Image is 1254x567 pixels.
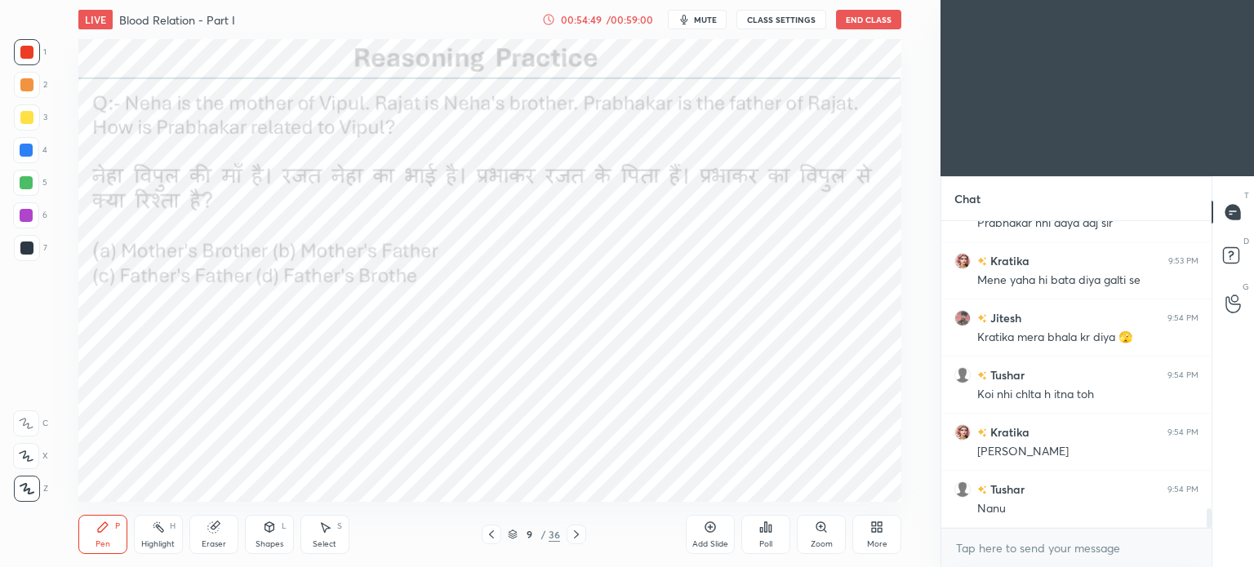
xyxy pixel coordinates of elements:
[668,10,727,29] button: mute
[987,252,1029,269] h6: Kratika
[759,540,772,548] div: Poll
[549,527,560,542] div: 36
[941,221,1212,528] div: grid
[1243,281,1249,293] p: G
[14,235,47,261] div: 7
[13,137,47,163] div: 4
[977,257,987,266] img: no-rating-badge.077c3623.svg
[13,410,48,436] div: C
[954,253,971,269] img: f8d91a436ce34164986f71e2ce420a5f.jpg
[558,15,604,24] div: 00:54:49
[13,170,47,196] div: 5
[977,485,987,494] img: no-rating-badge.077c3623.svg
[987,423,1029,441] h6: Kratika
[692,540,728,548] div: Add Slide
[1244,189,1249,202] p: T
[977,215,1198,232] div: Prabhakar nhi aaya aaj sir
[604,15,655,24] div: / 00:59:00
[78,10,113,29] div: LIVE
[977,330,1198,346] div: Kratika mera bhala kr diya 🫣
[14,104,47,131] div: 3
[14,72,47,98] div: 2
[96,540,110,548] div: Pen
[694,14,717,25] span: mute
[1167,370,1198,380] div: 9:54 PM
[836,10,901,29] button: End Class
[337,522,342,530] div: S
[202,540,226,548] div: Eraser
[1167,427,1198,437] div: 9:54 PM
[867,540,887,548] div: More
[1243,235,1249,247] p: D
[954,481,971,498] img: default.png
[987,366,1025,383] h6: Tushar
[977,428,987,437] img: no-rating-badge.077c3623.svg
[977,272,1198,289] div: Mene yaha hi bata diya galti se
[1168,256,1198,266] div: 9:53 PM
[170,522,176,530] div: H
[521,529,537,539] div: 9
[119,12,235,28] h4: Blood Relation - Part I
[977,371,987,380] img: no-rating-badge.077c3623.svg
[736,10,826,29] button: CLASS SETTINGS
[987,481,1025,498] h6: Tushar
[977,444,1198,460] div: [PERSON_NAME]
[282,522,287,530] div: L
[954,310,971,326] img: d7f6f82090714f009f0ac5cc46df560d.jpg
[141,540,175,548] div: Highlight
[987,309,1021,326] h6: Jitesh
[115,522,120,530] div: P
[954,367,971,383] img: default.png
[14,39,47,65] div: 1
[811,540,833,548] div: Zoom
[977,501,1198,517] div: Nanu
[941,177,994,220] p: Chat
[313,540,336,548] div: Select
[977,387,1198,403] div: Koi nhi chlta h itna toh
[1167,485,1198,494] div: 9:54 PM
[256,540,283,548] div: Shapes
[1167,313,1198,323] div: 9:54 PM
[540,529,545,539] div: /
[13,202,47,228] div: 6
[14,476,48,502] div: Z
[977,314,987,323] img: no-rating-badge.077c3623.svg
[954,424,971,441] img: f8d91a436ce34164986f71e2ce420a5f.jpg
[13,443,48,469] div: X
